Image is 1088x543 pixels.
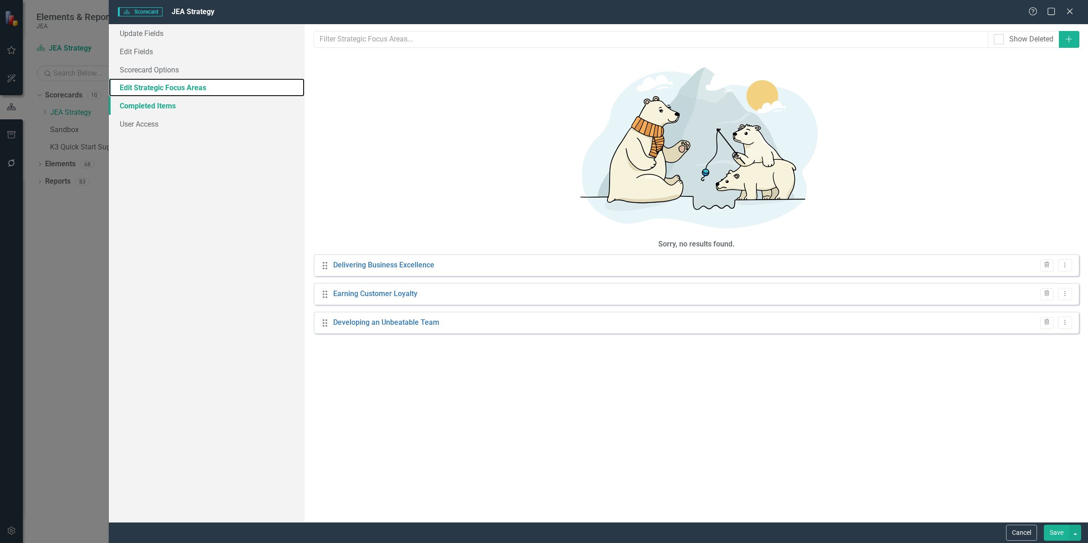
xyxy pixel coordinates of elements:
img: No results found [560,55,833,237]
a: Edit Strategic Focus Areas [109,78,305,97]
a: Update Fields [109,24,305,42]
button: Cancel [1006,525,1037,541]
div: Show Deleted [1009,34,1053,45]
span: Scorecard [118,7,163,16]
button: Save [1044,525,1069,541]
div: Sorry, no results found. [658,239,735,250]
a: Developing an Unbeatable Team [333,318,439,327]
input: Filter Strategic Focus Areas... [314,31,988,48]
span: JEA Strategy [172,7,214,16]
a: Completed Items [109,97,305,115]
a: Delivering Business Excellence [333,261,434,269]
a: Earning Customer Loyalty [333,289,417,298]
a: Edit Fields [109,42,305,61]
a: User Access [109,115,305,133]
a: Scorecard Options [109,61,305,79]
